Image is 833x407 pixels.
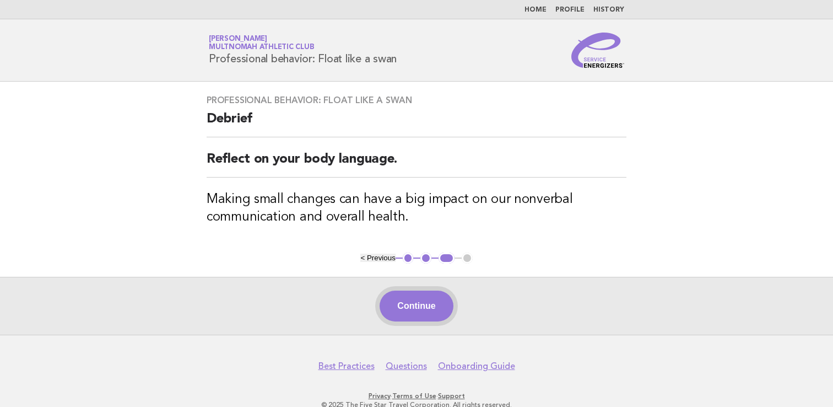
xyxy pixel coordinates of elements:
[439,253,455,264] button: 3
[386,361,427,372] a: Questions
[438,392,465,400] a: Support
[593,7,624,13] a: History
[360,254,395,262] button: < Previous
[209,36,397,65] h1: Professional behavior: Float like a swan
[209,35,314,51] a: [PERSON_NAME]Multnomah Athletic Club
[207,110,626,137] h2: Debrief
[524,7,547,13] a: Home
[79,392,754,400] p: · ·
[209,44,314,51] span: Multnomah Athletic Club
[207,151,626,178] h2: Reflect on your body language.
[438,361,515,372] a: Onboarding Guide
[207,95,626,106] h3: Professional behavior: Float like a swan
[571,33,624,68] img: Service Energizers
[555,7,585,13] a: Profile
[420,253,431,264] button: 2
[380,291,453,322] button: Continue
[207,191,626,226] h3: Making small changes can have a big impact on our nonverbal communication and overall health.
[369,392,391,400] a: Privacy
[318,361,375,372] a: Best Practices
[392,392,436,400] a: Terms of Use
[403,253,414,264] button: 1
